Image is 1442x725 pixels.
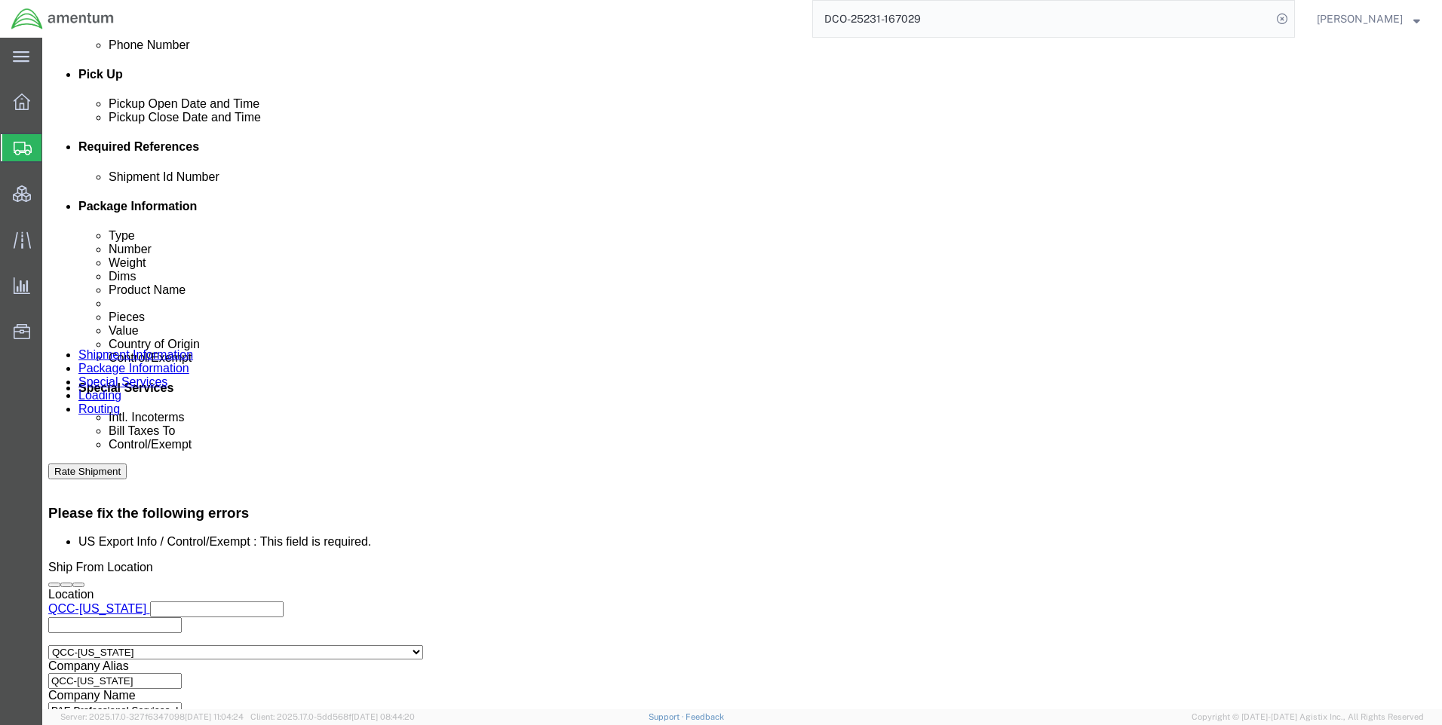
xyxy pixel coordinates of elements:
[351,712,415,721] span: [DATE] 08:44:20
[1317,11,1403,27] span: Ray Cheatteam
[250,712,415,721] span: Client: 2025.17.0-5dd568f
[1192,711,1424,723] span: Copyright © [DATE]-[DATE] Agistix Inc., All Rights Reserved
[11,8,115,30] img: logo
[42,38,1442,709] iframe: FS Legacy Container
[813,1,1272,37] input: Search for shipment number, reference number
[649,712,686,721] a: Support
[185,712,244,721] span: [DATE] 11:04:24
[1316,10,1421,28] button: [PERSON_NAME]
[60,712,244,721] span: Server: 2025.17.0-327f6347098
[686,712,724,721] a: Feedback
